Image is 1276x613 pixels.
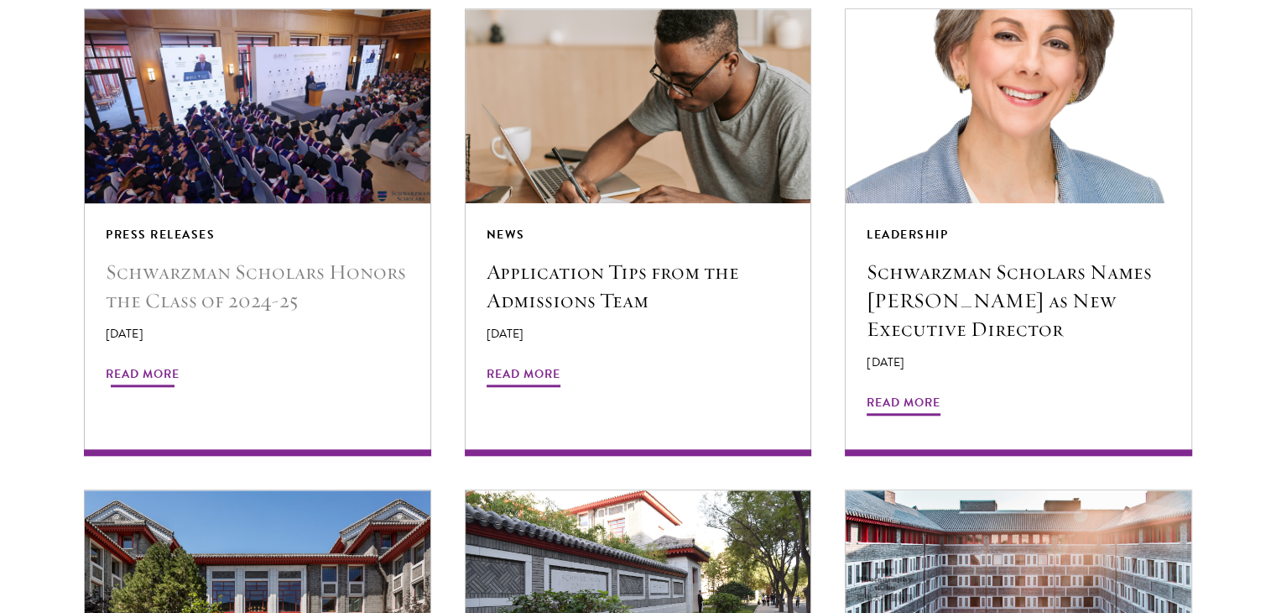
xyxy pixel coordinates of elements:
h5: Schwarzman Scholars Honors the Class of 2024-25 [106,258,409,315]
span: Read More [867,392,940,418]
span: Read More [487,364,560,390]
a: News Application Tips from the Admissions Team [DATE] Read More [466,9,811,457]
a: Press Releases Schwarzman Scholars Honors the Class of 2024-25 [DATE] Read More [85,9,430,457]
a: Leadership Schwarzman Scholars Names [PERSON_NAME] as New Executive Director [DATE] Read More [846,9,1191,457]
div: Press Releases [106,224,409,245]
p: [DATE] [106,325,409,343]
p: [DATE] [487,325,790,343]
div: Leadership [867,224,1170,245]
h5: Schwarzman Scholars Names [PERSON_NAME] as New Executive Director [867,258,1170,343]
span: Read More [106,364,180,390]
div: News [487,224,790,245]
p: [DATE] [867,354,1170,371]
h5: Application Tips from the Admissions Team [487,258,790,315]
